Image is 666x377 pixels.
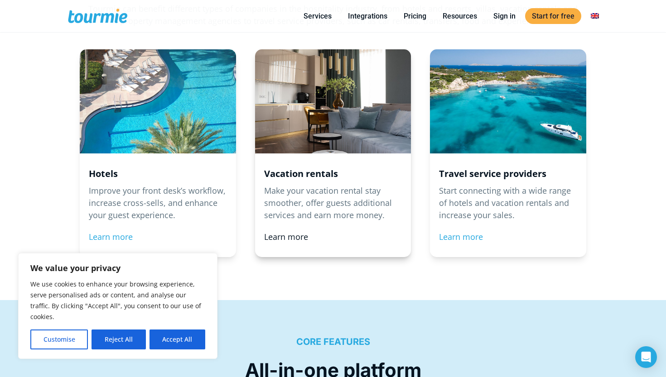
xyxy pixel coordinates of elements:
[487,10,522,22] a: Sign in
[341,10,394,22] a: Integrations
[439,231,483,242] a: Learn more
[297,10,338,22] a: Services
[264,231,308,242] a: Learn more
[89,167,118,180] strong: Hotels
[397,10,433,22] a: Pricing
[30,329,88,349] button: Customise
[439,167,546,180] strong: Travel service providers
[525,8,581,24] a: Start for free
[30,279,205,322] p: We use cookies to enhance your browsing experience, serve personalised ads or content, and analys...
[635,346,657,368] div: Open Intercom Messenger
[264,167,338,180] strong: Vacation rentals
[89,185,227,221] p: Improve your front desk’s workflow, increase cross-sells, and enhance your guest experience.
[82,336,584,348] h5: CORE FEATURES
[30,262,205,273] p: We value your privacy
[92,329,145,349] button: Reject All
[89,231,133,242] a: Learn more
[436,10,484,22] a: Resources
[584,10,606,22] a: Switch to
[150,329,205,349] button: Accept All
[264,185,402,221] p: Make your vacation rental stay smoother, offer guests additional services and earn more money.
[439,185,577,221] p: Start connecting with a wide range of hotels and vacation rentals and increase your sales.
